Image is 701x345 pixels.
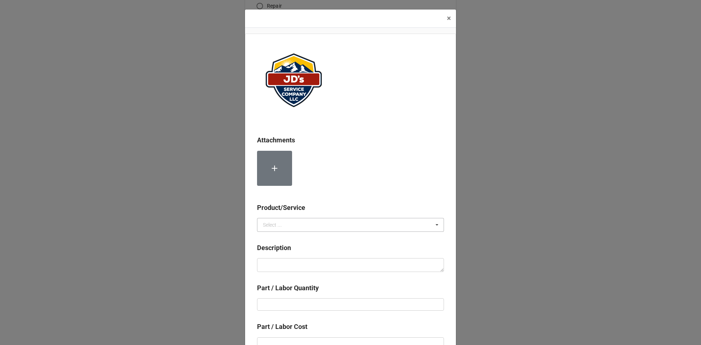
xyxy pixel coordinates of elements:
[257,283,319,293] label: Part / Labor Quantity
[257,243,291,253] label: Description
[447,14,451,23] span: ×
[257,322,307,332] label: Part / Labor Cost
[263,222,282,227] div: Select ...
[257,46,330,115] img: ePqffAuANl%2FJDServiceCoLogo_website.png
[257,203,305,213] label: Product/Service
[257,135,295,145] label: Attachments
